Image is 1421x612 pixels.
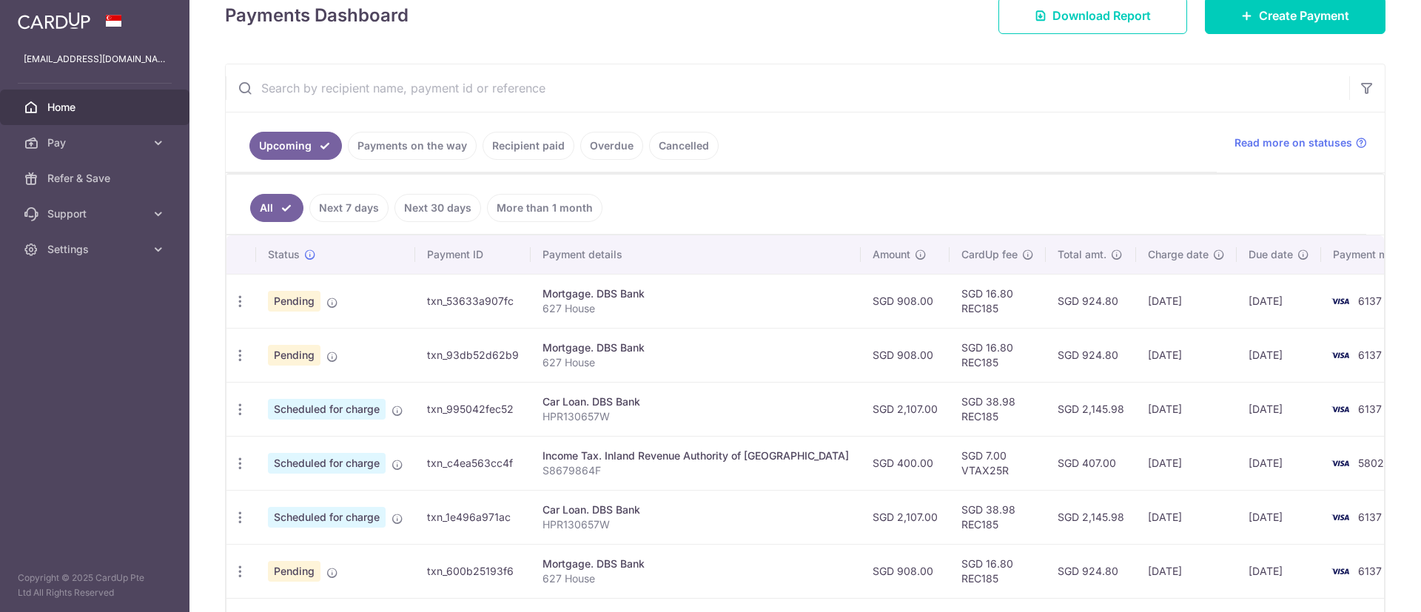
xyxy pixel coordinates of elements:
span: Download Report [1052,7,1151,24]
span: Create Payment [1259,7,1349,24]
img: CardUp [18,12,90,30]
span: Home [47,100,145,115]
td: SGD 2,107.00 [861,490,950,544]
td: [DATE] [1136,490,1237,544]
a: Upcoming [249,132,342,160]
td: SGD 407.00 [1046,436,1136,490]
td: [DATE] [1237,490,1321,544]
td: txn_93db52d62b9 [415,328,531,382]
td: [DATE] [1136,544,1237,598]
td: SGD 2,145.98 [1046,490,1136,544]
td: [DATE] [1136,274,1237,328]
input: Search by recipient name, payment id or reference [226,64,1349,112]
span: Support [47,206,145,221]
img: Bank Card [1326,454,1355,472]
div: Mortgage. DBS Bank [542,286,849,301]
span: Settings [47,242,145,257]
p: [EMAIL_ADDRESS][DOMAIN_NAME] [24,52,166,67]
span: 6137 [1358,403,1382,415]
span: 6137 [1358,295,1382,307]
td: [DATE] [1237,544,1321,598]
div: Mortgage. DBS Bank [542,556,849,571]
td: [DATE] [1237,382,1321,436]
td: txn_1e496a971ac [415,490,531,544]
a: Cancelled [649,132,719,160]
span: Pay [47,135,145,150]
td: SGD 924.80 [1046,274,1136,328]
p: 627 House [542,571,849,586]
span: Pending [268,291,320,312]
span: 5802 [1358,457,1384,469]
div: Income Tax. Inland Revenue Authority of [GEOGRAPHIC_DATA] [542,448,849,463]
a: Next 7 days [309,194,389,222]
img: Bank Card [1326,400,1355,418]
a: Recipient paid [483,132,574,160]
td: SGD 908.00 [861,328,950,382]
span: Status [268,247,300,262]
td: SGD 16.80 REC185 [950,274,1046,328]
th: Payment ID [415,235,531,274]
a: More than 1 month [487,194,602,222]
span: Amount [873,247,910,262]
p: 627 House [542,301,849,316]
span: Total amt. [1058,247,1106,262]
td: SGD 400.00 [861,436,950,490]
span: 6137 [1358,349,1382,361]
td: SGD 16.80 REC185 [950,328,1046,382]
a: Overdue [580,132,643,160]
td: SGD 924.80 [1046,544,1136,598]
td: txn_c4ea563cc4f [415,436,531,490]
span: Pending [268,561,320,582]
td: [DATE] [1136,382,1237,436]
span: Scheduled for charge [268,507,386,528]
td: txn_600b25193f6 [415,544,531,598]
span: Charge date [1148,247,1209,262]
a: Next 30 days [394,194,481,222]
a: Payments on the way [348,132,477,160]
img: Bank Card [1326,292,1355,310]
p: HPR130657W [542,409,849,424]
span: Read more on statuses [1234,135,1352,150]
th: Payment details [531,235,861,274]
td: [DATE] [1136,436,1237,490]
td: SGD 38.98 REC185 [950,490,1046,544]
span: 6137 [1358,511,1382,523]
td: [DATE] [1237,274,1321,328]
span: Scheduled for charge [268,399,386,420]
td: SGD 2,145.98 [1046,382,1136,436]
p: S8679864F [542,463,849,478]
td: SGD 16.80 REC185 [950,544,1046,598]
td: SGD 7.00 VTAX25R [950,436,1046,490]
td: SGD 2,107.00 [861,382,950,436]
td: [DATE] [1237,328,1321,382]
div: Car Loan. DBS Bank [542,502,849,517]
p: 627 House [542,355,849,370]
span: Due date [1249,247,1293,262]
h4: Payments Dashboard [225,2,409,29]
td: SGD 38.98 REC185 [950,382,1046,436]
span: Pending [268,345,320,366]
img: Bank Card [1326,562,1355,580]
div: Mortgage. DBS Bank [542,340,849,355]
td: SGD 908.00 [861,274,950,328]
span: Scheduled for charge [268,453,386,474]
a: Read more on statuses [1234,135,1367,150]
td: SGD 908.00 [861,544,950,598]
td: txn_53633a907fc [415,274,531,328]
td: txn_995042fec52 [415,382,531,436]
span: 6137 [1358,565,1382,577]
td: SGD 924.80 [1046,328,1136,382]
td: [DATE] [1237,436,1321,490]
p: HPR130657W [542,517,849,532]
td: [DATE] [1136,328,1237,382]
span: CardUp fee [961,247,1018,262]
span: Refer & Save [47,171,145,186]
div: Car Loan. DBS Bank [542,394,849,409]
img: Bank Card [1326,508,1355,526]
a: All [250,194,303,222]
img: Bank Card [1326,346,1355,364]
